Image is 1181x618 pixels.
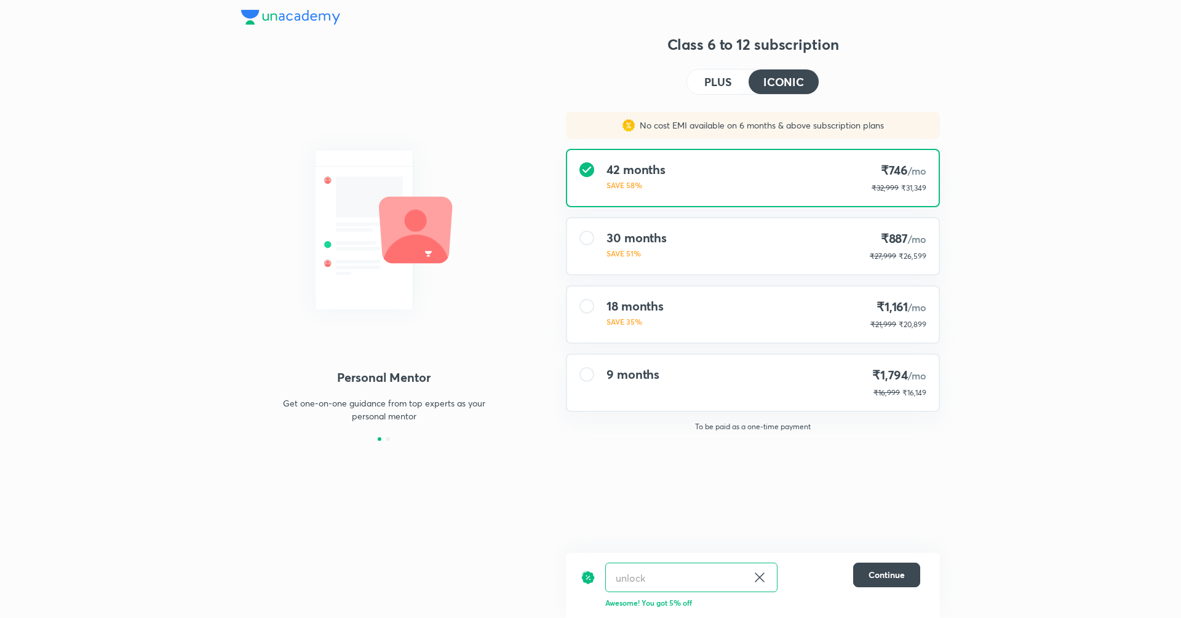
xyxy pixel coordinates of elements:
h4: 18 months [606,299,664,314]
h4: 30 months [606,231,667,245]
p: Awesome! You got 5% off [605,597,920,608]
button: ICONIC [749,69,819,94]
p: ₹32,999 [872,183,899,194]
h4: ICONIC [763,76,804,87]
span: ₹20,899 [899,320,926,329]
span: /mo [908,301,926,314]
p: ₹16,999 [873,387,900,398]
h4: ₹1,794 [872,367,926,384]
span: /mo [908,164,926,177]
button: Continue [853,563,920,587]
img: sales discount [622,119,635,132]
h4: 9 months [606,367,659,382]
span: /mo [908,369,926,382]
button: PLUS [687,69,749,94]
p: SAVE 35% [606,316,664,327]
h4: ₹746 [872,162,926,179]
h4: ₹887 [870,231,926,247]
span: /mo [908,232,926,245]
span: ₹26,599 [899,252,926,261]
img: discount [581,563,595,592]
p: No cost EMI available on 6 months & above subscription plans [635,119,884,132]
p: To be paid as a one-time payment [556,422,950,432]
h3: Class 6 to 12 subscription [566,34,940,54]
h4: Personal Mentor [241,368,527,387]
h4: ₹1,161 [870,299,926,315]
h4: 42 months [606,162,666,177]
img: Company Logo [241,10,340,25]
span: ₹16,149 [902,388,926,397]
p: ₹27,999 [870,251,896,262]
input: Have a referral code? [606,563,747,592]
p: ₹21,999 [870,319,896,330]
span: ₹31,349 [901,183,926,192]
h4: PLUS [704,76,731,87]
img: Coach_6fe623788e.svg [241,123,527,337]
p: SAVE 58% [606,180,666,191]
p: SAVE 51% [606,248,667,259]
span: Continue [869,569,905,581]
p: Get one-on-one guidance from top experts as your personal mentor [277,397,491,422]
